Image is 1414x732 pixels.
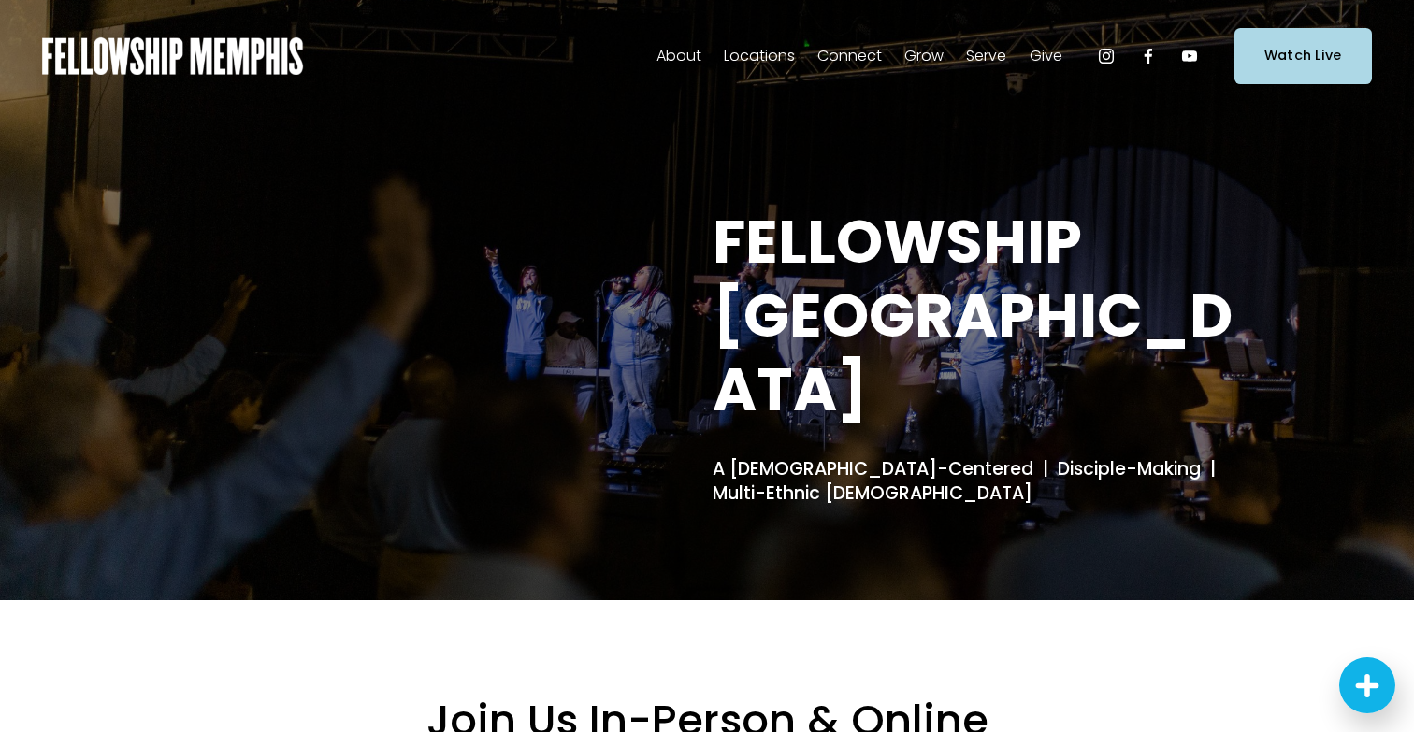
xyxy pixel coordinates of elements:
a: Facebook [1139,47,1158,65]
h4: A [DEMOGRAPHIC_DATA]-Centered | Disciple-Making | Multi-Ethnic [DEMOGRAPHIC_DATA] [713,457,1268,507]
a: Instagram [1097,47,1116,65]
a: folder dropdown [1030,41,1062,71]
a: folder dropdown [966,41,1006,71]
a: folder dropdown [724,41,795,71]
img: Fellowship Memphis [42,37,303,75]
span: Give [1030,43,1062,70]
span: Grow [904,43,944,70]
a: folder dropdown [656,41,701,71]
a: folder dropdown [904,41,944,71]
span: About [656,43,701,70]
span: Connect [817,43,882,70]
strong: FELLOWSHIP [GEOGRAPHIC_DATA] [713,200,1233,431]
a: Watch Live [1234,28,1372,83]
span: Locations [724,43,795,70]
a: folder dropdown [817,41,882,71]
a: YouTube [1180,47,1199,65]
span: Serve [966,43,1006,70]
